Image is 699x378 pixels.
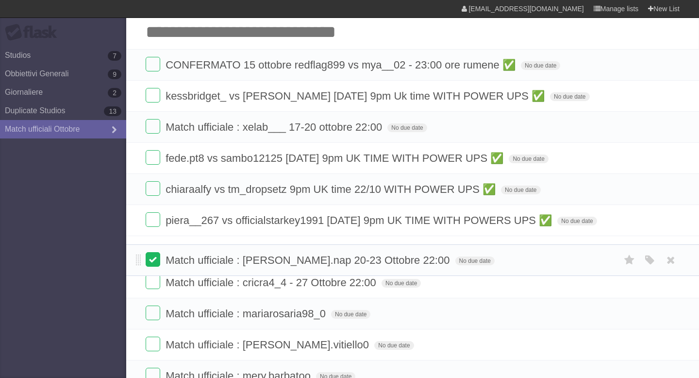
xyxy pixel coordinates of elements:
label: Done [146,57,160,71]
span: Match ufficiale : mariarosaria98_0 [166,308,328,320]
label: Done [146,306,160,320]
span: No due date [521,61,560,70]
b: 9 [108,69,121,79]
b: 2 [108,88,121,98]
span: chiaraalfy vs tm_dropsetz 9pm UK time 22/10 WITH POWER UPS ✅ [166,183,498,195]
label: Done [146,337,160,351]
span: No due date [455,257,495,265]
span: No due date [331,310,370,319]
label: Done [146,275,160,289]
label: Done [146,181,160,196]
span: No due date [374,341,414,350]
span: No due date [382,279,421,288]
span: No due date [550,92,589,101]
span: kessbridget_ vs [PERSON_NAME] [DATE] 9pm Uk time WITH POWER UPS ✅ [166,90,547,102]
span: No due date [501,186,540,194]
span: piera__267 vs officialstarkey1991 [DATE] 9pm UK TIME WITH POWERS UPS ✅ [166,214,554,226]
b: 13 [104,106,121,116]
span: Match ufficiale : xelab___ 17-20 ottobre 22:00 [166,121,384,133]
label: Done [146,150,160,165]
label: Done [146,88,160,103]
label: Done [146,252,160,267]
span: No due date [557,217,597,225]
label: Star task [620,252,639,268]
span: CONFERMATO 15 ottobre redflag899 vs mya__02 - 23:00 ore rumene ✅ [166,59,518,71]
label: Done [146,119,160,134]
span: fede.pt8 vs sambo12125 [DATE] 9pm UK TIME WITH POWER UPS ✅ [166,152,506,164]
span: Match ufficiale : [PERSON_NAME].nap 20-23 Ottobre 22:00 [166,254,452,266]
div: Flask [5,24,63,41]
span: Match ufficiale : [PERSON_NAME].vitiello0 [166,339,371,351]
span: No due date [509,155,548,163]
span: No due date [387,123,427,132]
span: Match ufficiale : cricra4_4 - 27 Ottobre 22:00 [166,276,379,289]
label: Done [146,212,160,227]
b: 7 [108,51,121,61]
